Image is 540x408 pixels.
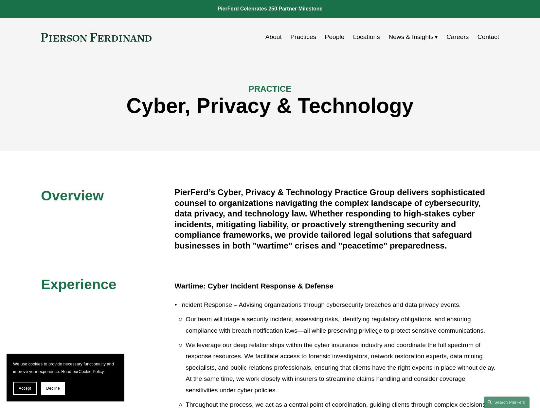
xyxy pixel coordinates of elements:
a: Careers [446,31,469,43]
button: Decline [41,382,65,395]
span: Accept [19,386,31,391]
h4: PierFerd’s Cyber, Privacy & Technology Practice Group delivers sophisticated counsel to organizat... [174,187,499,251]
p: We leverage our deep relationships within the cyber insurance industry and coordinate the full sp... [186,340,499,396]
strong: Wartime: Cyber Incident Response & Defense [174,282,333,290]
p: Our team will triage a security incident, assessing risks, identifying regulatory obligations, an... [186,314,499,336]
span: News & Insights [388,31,434,43]
a: Practices [290,31,316,43]
h1: Cyber, Privacy & Technology [41,94,499,118]
span: Overview [41,188,104,203]
span: Experience [41,276,116,292]
a: About [265,31,282,43]
a: Locations [353,31,380,43]
p: Incident Response – Advising organizations through cybersecurity breaches and data privacy events. [180,299,499,311]
a: Search this site [484,397,530,408]
span: PRACTICE [249,84,292,93]
a: People [325,31,345,43]
a: folder dropdown [388,31,438,43]
a: Cookie Policy [79,369,104,374]
p: We use cookies to provide necessary functionality and improve your experience. Read our . [13,360,118,375]
span: Decline [46,386,60,391]
section: Cookie banner [7,354,124,401]
button: Accept [13,382,37,395]
a: Contact [477,31,499,43]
